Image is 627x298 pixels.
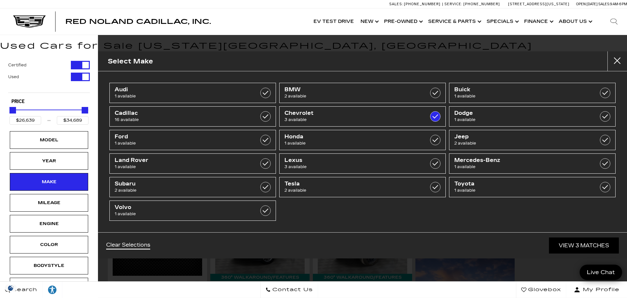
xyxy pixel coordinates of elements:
a: Subaru2 available [109,177,276,197]
span: [PHONE_NUMBER] [463,2,500,6]
div: Bodystyle [33,262,65,269]
span: 1 available [454,164,587,170]
a: About Us [555,9,594,35]
button: close [607,51,627,71]
a: Mercedes-Benz1 available [449,153,616,174]
span: 2 available [284,187,417,194]
span: 2 available [454,140,587,147]
a: Sales: [PHONE_NUMBER] [389,2,442,6]
a: Pre-Owned [381,9,425,35]
span: Service: [444,2,462,6]
span: [PHONE_NUMBER] [404,2,441,6]
span: Search [10,285,37,294]
a: View 3 Matches [549,237,619,254]
a: Toyota1 available [449,177,616,197]
a: Finance [521,9,555,35]
span: My Profile [580,285,619,294]
span: BMW [284,86,417,93]
span: Cadillac [115,110,247,116]
a: Ford1 available [109,130,276,150]
span: 1 available [115,93,247,99]
a: Jeep2 available [449,130,616,150]
span: 1 available [454,187,587,194]
a: Glovebox [516,282,566,298]
span: Subaru [115,181,247,187]
span: Audi [115,86,247,93]
img: Cadillac Dark Logo with Cadillac White Text [13,15,46,28]
a: Clear Selections [106,242,150,250]
a: Chevrolet3 available [279,106,446,127]
a: Dodge1 available [449,106,616,127]
div: Maximum Price [82,107,88,114]
a: Red Noland Cadillac, Inc. [65,18,211,25]
div: YearYear [10,152,88,170]
a: Lexus3 available [279,153,446,174]
div: Minimum Price [9,107,16,114]
img: Opt-Out Icon [3,285,18,291]
span: Tesla [284,181,417,187]
span: Land Rover [115,157,247,164]
a: [STREET_ADDRESS][US_STATE] [508,2,570,6]
a: Service: [PHONE_NUMBER] [442,2,502,6]
span: 1 available [284,140,417,147]
span: Contact Us [271,285,313,294]
div: Filter by Vehicle Type [8,61,90,93]
a: Tesla2 available [279,177,446,197]
span: Ford [115,133,247,140]
span: 2 available [284,93,417,99]
a: Cadillac16 available [109,106,276,127]
a: BMW2 available [279,83,446,103]
div: MakeMake [10,173,88,191]
span: 9 AM-6 PM [610,2,627,6]
h2: Select Make [108,56,153,67]
a: Explore your accessibility options [42,282,62,298]
div: ModelModel [10,131,88,149]
div: Color [33,241,65,248]
span: Volvo [115,204,247,211]
span: 1 available [115,211,247,217]
div: Make [33,178,65,185]
a: New [357,9,381,35]
span: Lexus [284,157,417,164]
span: Glovebox [526,285,561,294]
span: 1 available [115,164,247,170]
div: Engine [33,220,65,227]
div: BodystyleBodystyle [10,257,88,274]
span: Open [DATE] [576,2,598,6]
div: Price [9,105,88,125]
span: Jeep [454,133,587,140]
input: Minimum [9,116,41,125]
label: Certified [8,62,26,68]
span: Sales: [389,2,403,6]
h5: Price [11,99,87,105]
span: 2 available [115,187,247,194]
div: Explore your accessibility options [42,285,62,295]
a: EV Test Drive [310,9,357,35]
div: ColorColor [10,236,88,254]
span: Live Chat [584,269,618,276]
a: Honda1 available [279,130,446,150]
div: MileageMileage [10,194,88,212]
a: Buick1 available [449,83,616,103]
div: Year [33,157,65,165]
div: Model [33,136,65,144]
a: Service & Parts [425,9,483,35]
span: Mercedes-Benz [454,157,587,164]
span: Buick [454,86,587,93]
a: Land Rover1 available [109,153,276,174]
a: Volvo1 available [109,201,276,221]
section: Click to Open Cookie Consent Modal [3,285,18,291]
span: Toyota [454,181,587,187]
span: Chevrolet [284,110,417,116]
div: TrimTrim [10,278,88,295]
div: EngineEngine [10,215,88,233]
a: Audi1 available [109,83,276,103]
span: 1 available [454,93,587,99]
span: 3 available [284,116,417,123]
button: Open user profile menu [566,282,627,298]
a: Live Chat [580,265,622,280]
div: Mileage [33,199,65,206]
span: Honda [284,133,417,140]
